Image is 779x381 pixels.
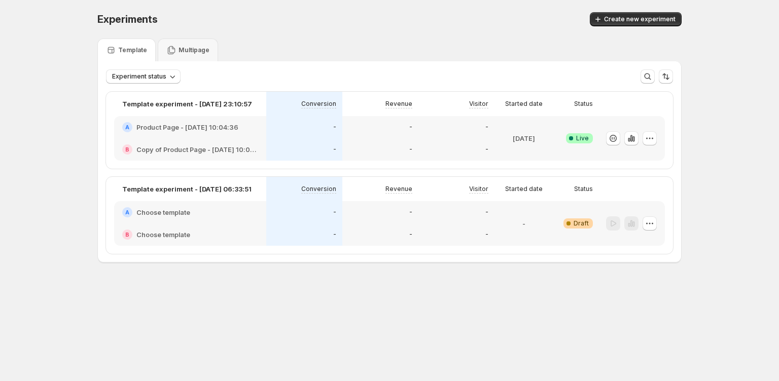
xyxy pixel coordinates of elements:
[409,145,412,154] p: -
[118,46,147,54] p: Template
[301,100,336,108] p: Conversion
[136,230,190,240] h2: Choose template
[333,231,336,239] p: -
[659,69,673,84] button: Sort the results
[136,207,190,217] h2: Choose template
[301,185,336,193] p: Conversion
[522,218,525,228] p: -
[590,12,682,26] button: Create new experiment
[385,100,412,108] p: Revenue
[505,100,543,108] p: Started date
[179,46,209,54] p: Multipage
[125,232,129,238] h2: B
[97,13,158,25] span: Experiments
[122,99,252,109] p: Template experiment - [DATE] 23:10:57
[125,209,129,215] h2: A
[125,146,129,153] h2: B
[122,184,252,194] p: Template experiment - [DATE] 06:33:51
[333,123,336,131] p: -
[574,100,593,108] p: Status
[604,15,676,23] span: Create new experiment
[505,185,543,193] p: Started date
[513,133,535,143] p: [DATE]
[485,145,488,154] p: -
[469,100,488,108] p: Visitor
[333,145,336,154] p: -
[409,123,412,131] p: -
[409,231,412,239] p: -
[112,72,166,81] span: Experiment status
[409,208,412,216] p: -
[385,185,412,193] p: Revenue
[485,231,488,239] p: -
[469,185,488,193] p: Visitor
[574,219,589,227] span: Draft
[136,122,238,132] h2: Product Page - [DATE] 10:04:36
[125,124,129,130] h2: A
[574,185,593,193] p: Status
[485,208,488,216] p: -
[576,134,589,142] span: Live
[136,144,258,155] h2: Copy of Product Page - [DATE] 10:04:36
[485,123,488,131] p: -
[106,69,181,84] button: Experiment status
[333,208,336,216] p: -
